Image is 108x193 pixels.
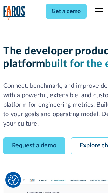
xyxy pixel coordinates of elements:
img: Revisit consent button [8,175,19,185]
img: Logo of the analytics and reporting company Faros. [3,6,26,20]
button: Cookie Settings [8,175,19,185]
div: menu [91,3,105,20]
a: Request a demo [3,137,65,154]
a: home [3,6,26,20]
a: Get a demo [46,4,87,19]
